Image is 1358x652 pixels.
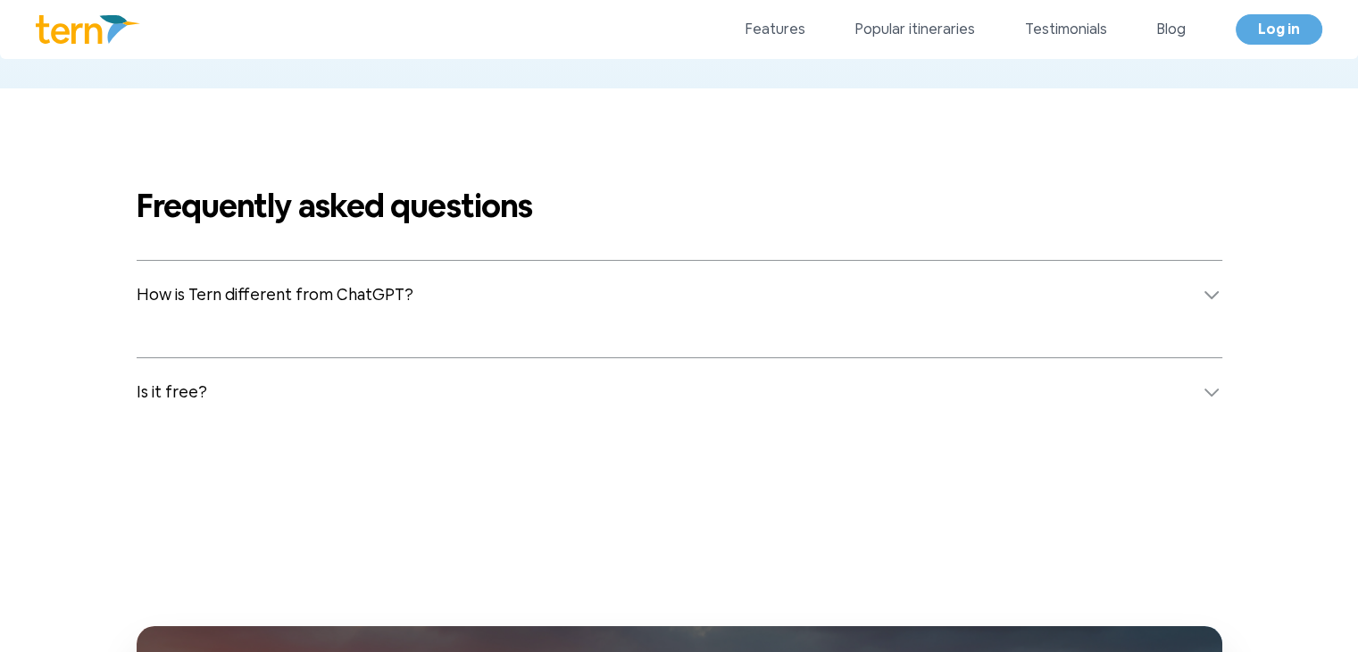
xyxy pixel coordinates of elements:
button: Is it free? [137,358,1222,426]
span: Is it free? [137,380,207,405]
h2: Frequently asked questions [137,188,1222,224]
button: How is Tern different from ChatGPT? [137,261,1222,329]
a: Popular itineraries [855,19,975,40]
span: How is Tern different from ChatGPT? [137,282,413,307]
img: Logo [36,15,140,44]
a: Log in [1236,14,1322,45]
span: Log in [1258,20,1300,38]
a: Features [746,19,805,40]
a: Testimonials [1025,19,1107,40]
a: Blog [1157,19,1186,40]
